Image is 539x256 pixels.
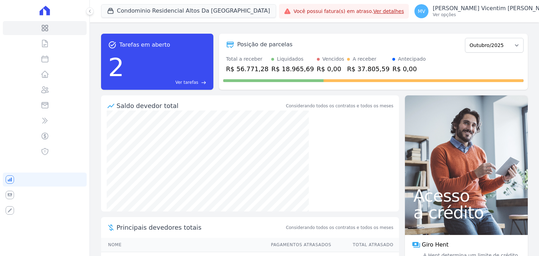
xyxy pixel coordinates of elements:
div: A receber [353,55,377,63]
div: R$ 56.771,28 [226,64,268,74]
div: Liquidados [277,55,304,63]
div: 2 [108,49,124,86]
div: Vencidos [322,55,344,63]
div: R$ 18.965,69 [271,64,314,74]
span: a crédito [413,204,519,221]
span: Ver tarefas [175,79,198,86]
span: task_alt [108,41,117,49]
div: R$ 0,00 [392,64,426,74]
span: Giro Hent [422,241,448,249]
span: east [201,80,206,85]
div: Posição de parcelas [237,40,293,49]
th: Total Atrasado [332,238,399,252]
span: Tarefas em aberto [119,41,170,49]
div: Considerando todos os contratos e todos os meses [286,103,393,109]
th: Pagamentos Atrasados [264,238,332,252]
span: Você possui fatura(s) em atraso. [294,8,404,15]
button: Condominio Residencial Altos Da [GEOGRAPHIC_DATA] [101,4,276,18]
div: Saldo devedor total [117,101,285,110]
div: R$ 37.805,59 [347,64,390,74]
span: Considerando todos os contratos e todos os meses [286,224,393,231]
span: Acesso [413,187,519,204]
th: Nome [101,238,264,252]
div: Total a receber [226,55,268,63]
a: Ver tarefas east [127,79,206,86]
span: MV [418,9,425,14]
span: Principais devedores totais [117,223,285,232]
a: Ver detalhes [373,8,404,14]
div: Antecipado [398,55,426,63]
div: R$ 0,00 [317,64,344,74]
